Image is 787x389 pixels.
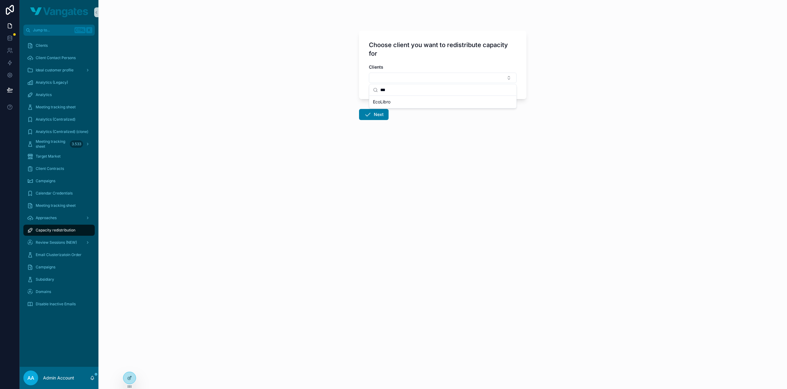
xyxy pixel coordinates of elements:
[369,64,383,70] span: Clients
[36,289,51,294] span: Domains
[36,92,52,97] span: Analytics
[23,249,95,260] a: Email Clusterizatoin Order
[23,102,95,113] a: Meeting tracking sheet
[36,228,75,233] span: Capacity redistribution
[36,68,74,73] span: Ideal customer profile
[23,274,95,285] a: Subsidiary
[20,36,98,318] div: scrollable content
[23,163,95,174] a: Client Contracts
[36,252,82,257] span: Email Clusterizatoin Order
[23,262,95,273] a: Campaigns
[23,299,95,310] a: Disable Inactive Emails
[36,215,57,220] span: Approaches
[23,286,95,297] a: Domains
[23,151,95,162] a: Target Market
[23,225,95,236] a: Capacity redistribution
[23,138,95,150] a: Meeting tracking sheet3.533
[36,166,64,171] span: Client Contracts
[36,302,76,307] span: Disable Inactive Emails
[33,28,72,33] span: Jump to...
[36,139,67,149] span: Meeting tracking sheet
[36,191,73,196] span: Calendar Credentials
[23,52,95,63] a: Client Contact Persons
[36,43,48,48] span: Clients
[369,73,517,83] button: Select Button
[23,25,95,36] button: Jump to...CtrlK
[36,265,55,270] span: Campaigns
[23,212,95,223] a: Approaches
[36,240,77,245] span: Review Sessions (NEW)
[30,7,88,17] img: App logo
[87,28,92,33] span: K
[369,96,516,108] div: Suggestions
[23,114,95,125] a: Analytics (Centralized)
[23,237,95,248] a: Review Sessions (NEW)
[359,109,389,120] button: Next
[36,117,75,122] span: Analytics (Centralized)
[373,99,390,105] span: EcoLibro
[70,140,83,148] div: 3.533
[23,188,95,199] a: Calendar Credentials
[23,126,95,137] a: Analytics (Centralized) (clone)
[36,55,76,60] span: Client Contact Persons
[36,277,54,282] span: Subsidiary
[369,41,517,58] h1: Choose client you want to redistribute capacity for
[23,200,95,211] a: Meeting tracking sheet
[36,80,68,85] span: Analytics (Legacy)
[23,89,95,100] a: Analytics
[23,40,95,51] a: Clients
[23,65,95,76] a: Ideal customer profile
[36,203,76,208] span: Meeting tracking sheet
[23,77,95,88] a: Analytics (Legacy)
[27,374,34,382] span: AA
[36,178,55,183] span: Campaigns
[43,375,74,381] p: Admin Account
[36,105,76,110] span: Meeting tracking sheet
[74,27,86,33] span: Ctrl
[36,129,88,134] span: Analytics (Centralized) (clone)
[23,175,95,186] a: Campaigns
[36,154,61,159] span: Target Market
